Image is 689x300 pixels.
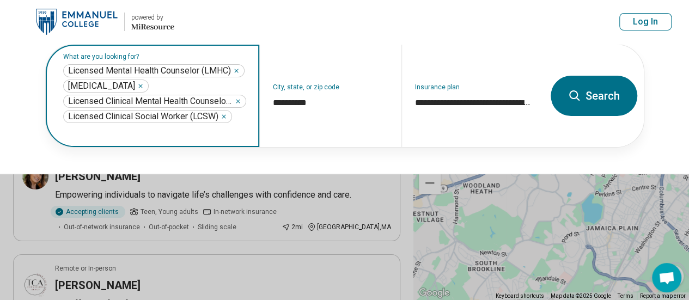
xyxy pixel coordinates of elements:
button: Search [551,76,637,116]
span: Licensed Mental Health Counselor (LMHC) [68,65,231,76]
div: Licensed Clinical Mental Health Counselor Associate [63,95,246,108]
div: Licensed Mental Health Counselor (LMHC) [63,64,245,77]
div: Open chat [652,263,681,292]
button: Licensed Mental Health Counselor (LMHC) [233,68,240,74]
button: Log In [619,13,672,30]
span: Licensed Clinical Social Worker (LCSW) [68,111,218,122]
img: Emmanuel College [36,9,118,35]
button: Psychologist [137,83,144,89]
button: Licensed Clinical Social Worker (LCSW) [221,113,227,120]
span: [MEDICAL_DATA] [68,81,135,91]
div: powered by [131,13,174,22]
a: Emmanuel Collegepowered by [17,9,174,35]
div: Psychologist [63,79,149,93]
button: Licensed Clinical Mental Health Counselor Associate [235,98,241,105]
span: Licensed Clinical Mental Health Counselor Associate [68,96,233,107]
div: Licensed Clinical Social Worker (LCSW) [63,110,232,123]
label: What are you looking for? [63,53,246,60]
